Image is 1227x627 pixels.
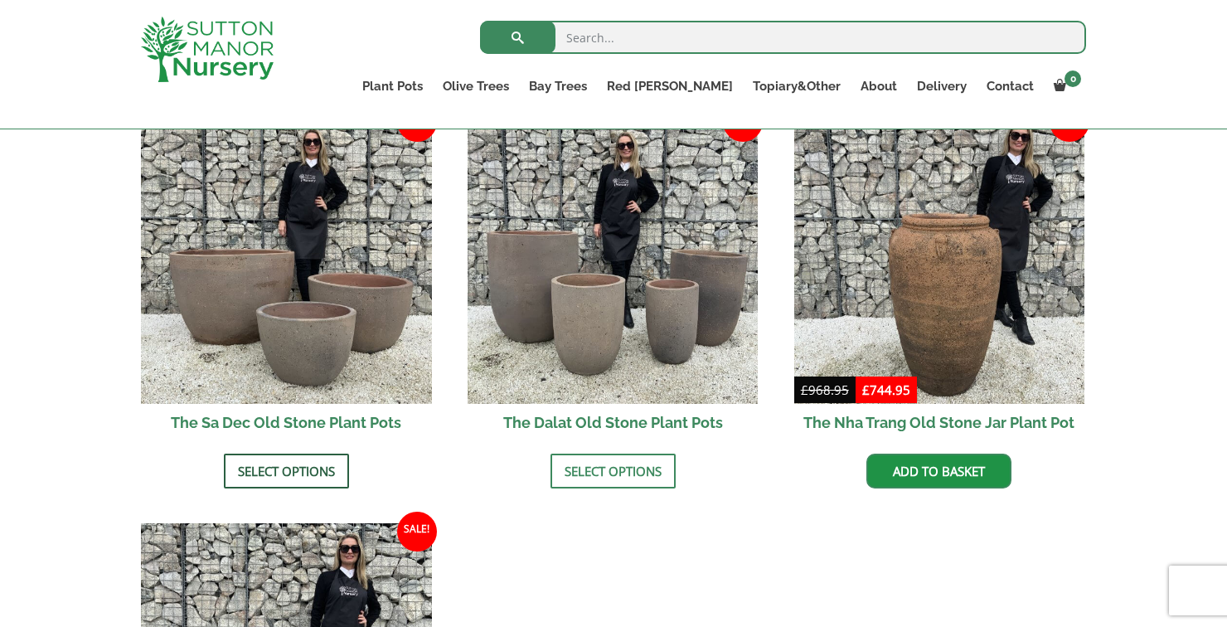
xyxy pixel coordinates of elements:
[468,114,759,405] img: The Dalat Old Stone Plant Pots
[862,382,870,398] span: £
[907,75,977,98] a: Delivery
[550,454,676,488] a: Select options for “The Dalat Old Stone Plant Pots”
[977,75,1044,98] a: Contact
[224,454,349,488] a: Select options for “The Sa Dec Old Stone Plant Pots”
[794,114,1085,405] img: The Nha Trang Old Stone Jar Plant Pot
[862,382,910,398] bdi: 744.95
[801,382,849,398] bdi: 968.95
[801,382,808,398] span: £
[141,17,274,82] img: logo
[468,404,759,441] h2: The Dalat Old Stone Plant Pots
[352,75,433,98] a: Plant Pots
[480,21,1086,54] input: Search...
[794,404,1085,441] h2: The Nha Trang Old Stone Jar Plant Pot
[468,114,759,442] a: Sale! The Dalat Old Stone Plant Pots
[433,75,519,98] a: Olive Trees
[397,512,437,552] span: Sale!
[519,75,597,98] a: Bay Trees
[141,114,432,442] a: Sale! The Sa Dec Old Stone Plant Pots
[743,75,851,98] a: Topiary&Other
[141,114,432,405] img: The Sa Dec Old Stone Plant Pots
[597,75,743,98] a: Red [PERSON_NAME]
[794,114,1085,442] a: Sale! The Nha Trang Old Stone Jar Plant Pot
[1065,70,1081,87] span: 0
[141,404,432,441] h2: The Sa Dec Old Stone Plant Pots
[851,75,907,98] a: About
[1044,75,1086,98] a: 0
[866,454,1011,488] a: Add to basket: “The Nha Trang Old Stone Jar Plant Pot”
